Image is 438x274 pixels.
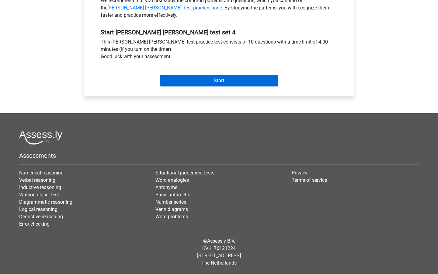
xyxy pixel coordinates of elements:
a: Numerical reasoning [19,170,64,176]
a: Verbal reasoning [19,177,55,183]
a: Number series [155,199,186,205]
a: Deductive reasoning [19,214,63,220]
a: Logical reasoning [19,206,57,212]
a: Error checking [19,221,50,227]
a: [PERSON_NAME] [PERSON_NAME] Test practice page [107,5,222,11]
a: Assessly B.V. [207,238,235,244]
h5: Start [PERSON_NAME] [PERSON_NAME] test set 4 [101,29,337,36]
a: Word analogies [155,177,189,183]
a: Antonyms [155,184,177,190]
a: Terms of service [292,177,327,183]
a: Venn diagrams [155,206,188,212]
a: Watson glaser test [19,192,59,198]
a: Situational judgement tests [155,170,214,176]
a: Basic arithmetic [155,192,190,198]
a: Inductive reasoning [19,184,61,190]
a: Privacy [292,170,308,176]
div: © KVK: 76121224 [STREET_ADDRESS] The Netherlands [15,233,423,272]
a: Word problems [155,214,188,220]
a: Diagrammatic reasoning [19,199,72,205]
h5: Assessments [19,152,419,159]
img: Assessly logo [19,130,62,145]
input: Start [160,75,278,86]
div: This [PERSON_NAME] [PERSON_NAME] test practice test consists of 10 questions with a time limit of... [96,38,342,63]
